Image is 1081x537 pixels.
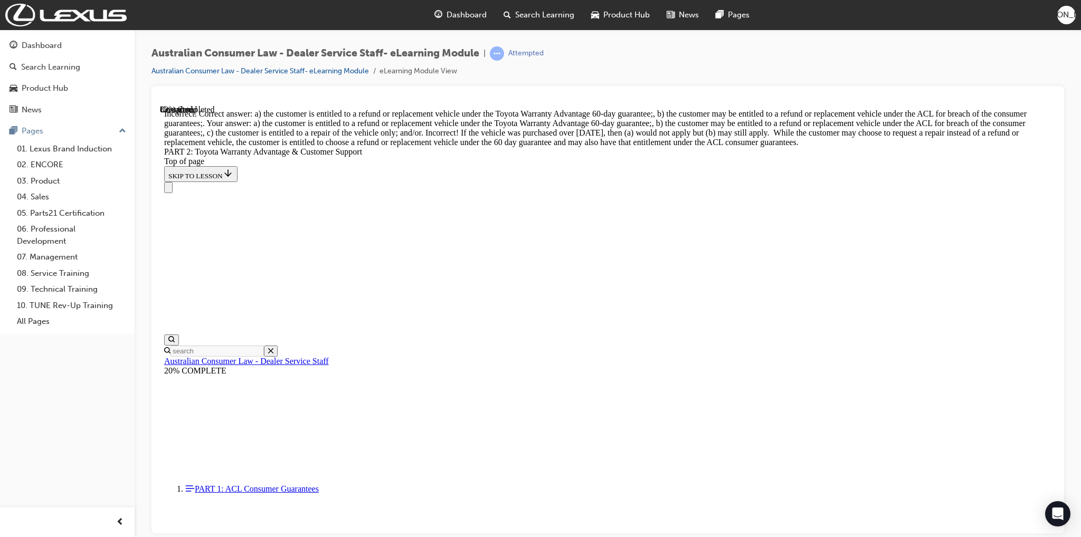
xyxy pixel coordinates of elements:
[4,100,130,120] a: News
[10,106,17,115] span: news-icon
[13,173,130,189] a: 03. Product
[716,8,724,22] span: pages-icon
[13,265,130,282] a: 08. Service Training
[447,9,487,21] span: Dashboard
[380,65,457,78] li: eLearning Module View
[13,313,130,330] a: All Pages
[104,241,118,252] button: Close search menu
[4,4,892,42] div: Incorrect. Correct answer: a) the customer is entitled to a refund or replacement vehicle under t...
[10,127,17,136] span: pages-icon
[728,9,750,21] span: Pages
[4,57,130,77] a: Search Learning
[583,4,658,26] a: car-iconProduct Hub
[4,52,892,61] div: Top of page
[658,4,707,26] a: news-iconNews
[10,84,17,93] span: car-icon
[4,34,130,121] button: DashboardSearch LearningProduct HubNews
[13,249,130,265] a: 07. Management
[13,221,130,249] a: 06. Professional Development
[22,40,62,52] div: Dashboard
[5,4,127,26] img: Trak
[4,61,78,77] button: SKIP TO LESSON
[591,8,599,22] span: car-icon
[426,4,495,26] a: guage-iconDashboard
[4,42,892,52] div: PART 2: Toyota Warranty Advantage & Customer Support
[11,241,104,252] input: Search
[434,8,442,22] span: guage-icon
[13,281,130,298] a: 09. Technical Training
[10,63,17,72] span: search-icon
[495,4,583,26] a: search-iconSearch Learning
[10,41,17,51] span: guage-icon
[1045,501,1070,526] div: Open Intercom Messenger
[13,189,130,205] a: 04. Sales
[22,104,42,116] div: News
[490,46,504,61] span: learningRecordVerb_ATTEMPT-icon
[603,9,650,21] span: Product Hub
[504,8,511,22] span: search-icon
[483,47,486,60] span: |
[679,9,699,21] span: News
[667,8,675,22] span: news-icon
[4,36,130,55] a: Dashboard
[4,79,130,98] a: Product Hub
[151,47,479,60] span: Australian Consumer Law - Dealer Service Staff- eLearning Module
[508,49,544,59] div: Attempted
[119,124,126,138] span: up-icon
[4,229,19,241] button: Open search menu
[22,125,43,137] div: Pages
[4,121,130,141] button: Pages
[4,252,169,261] a: Australian Consumer Law - Dealer Service Staff
[13,141,130,157] a: 01. Lexus Brand Induction
[707,4,758,26] a: pages-iconPages
[8,67,73,75] span: SKIP TO LESSON
[13,205,130,222] a: 05. Parts21 Certification
[1057,6,1076,24] button: [PERSON_NAME]
[21,61,80,73] div: Search Learning
[515,9,574,21] span: Search Learning
[4,77,13,88] button: Close navigation menu
[116,516,124,529] span: prev-icon
[4,261,892,271] div: 20% COMPLETE
[151,66,369,75] a: Australian Consumer Law - Dealer Service Staff- eLearning Module
[13,298,130,314] a: 10. TUNE Rev-Up Training
[13,157,130,173] a: 02. ENCORE
[22,82,68,94] div: Product Hub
